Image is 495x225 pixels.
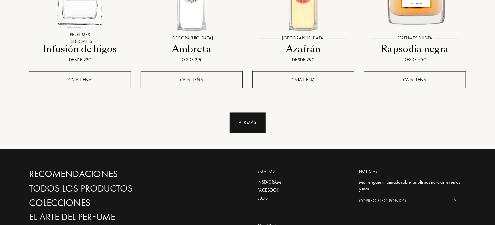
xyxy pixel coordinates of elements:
font: Ver más [239,120,256,126]
font: Caja llena [69,77,92,83]
a: Colecciones [29,197,168,209]
font: Desde 29€ [181,57,203,62]
font: Caja llena [292,77,315,83]
font: Colecciones [29,197,91,209]
a: Facebook [257,187,349,194]
font: Blog [257,196,268,201]
font: Instagram [257,179,281,185]
font: Recomendaciones [29,168,118,180]
font: Facebook [257,187,279,193]
font: Manténgase informado sobre las últimas noticias, eventos y más. [359,179,460,192]
font: Síganos [257,169,275,174]
font: Desde 55€ [404,57,426,62]
font: Rapsodia negra [381,43,449,55]
a: El arte del perfume [29,212,168,223]
font: Azafrán [286,43,321,55]
font: Infusión de higos [43,43,117,55]
a: Recomendaciones [29,169,168,180]
font: Todos los productos [29,183,133,195]
font: Noticias [359,169,378,174]
img: news_send.svg [452,199,456,203]
font: Caja llena [180,77,203,83]
font: El arte del perfume [29,211,115,223]
input: Correo electrónico [359,194,446,208]
a: Todos los productos [29,183,168,195]
a: Instagram [257,179,349,186]
font: Caja llena [403,77,427,83]
font: Ambreta [172,43,211,55]
font: Desde 29€ [292,57,314,62]
a: Blog [257,195,349,202]
font: Desde 22€ [69,57,91,62]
